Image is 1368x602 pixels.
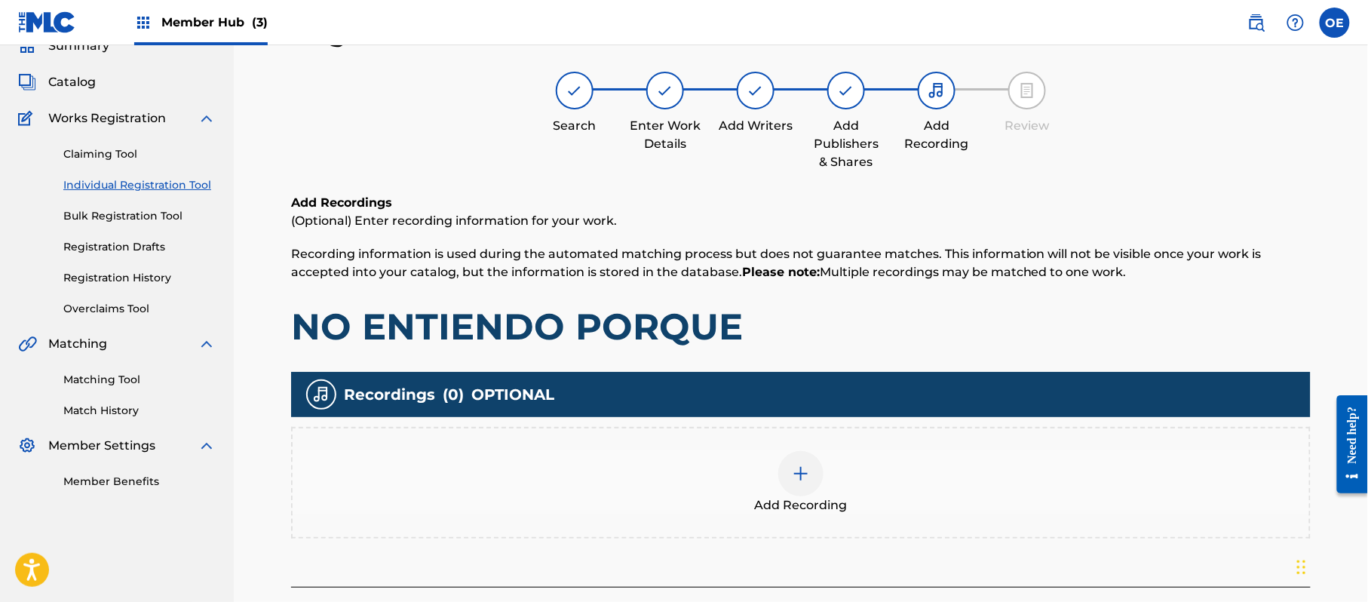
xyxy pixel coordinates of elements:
div: Add Recording [899,117,974,153]
a: Match History [63,403,216,419]
img: Member Settings [18,437,36,455]
iframe: Chat Widget [1293,530,1368,602]
span: Recording information is used during the automated matching process but does not guarantee matche... [291,247,1262,279]
span: Catalog [48,73,96,91]
span: Matching [48,335,107,353]
h1: NO ENTIENDO PORQUE [291,304,1311,349]
span: (3) [252,15,268,29]
span: ( 0 ) [443,383,464,406]
span: Member Settings [48,437,155,455]
a: Claiming Tool [63,146,216,162]
img: step indicator icon for Add Writers [747,81,765,100]
strong: Please note: [742,265,820,279]
img: step indicator icon for Review [1018,81,1036,100]
img: step indicator icon for Add Recording [928,81,946,100]
img: expand [198,335,216,353]
div: Add Writers [718,117,793,135]
span: Recordings [344,383,435,406]
iframe: Resource Center [1326,384,1368,505]
div: User Menu [1320,8,1350,38]
img: expand [198,109,216,127]
img: Top Rightsholders [134,14,152,32]
a: SummarySummary [18,37,109,55]
img: MLC Logo [18,11,76,33]
img: Matching [18,335,37,353]
span: (Optional) Enter recording information for your work. [291,213,617,228]
a: Overclaims Tool [63,301,216,317]
img: step indicator icon for Enter Work Details [656,81,674,100]
span: Works Registration [48,109,166,127]
h6: Add Recordings [291,194,1311,212]
img: step indicator icon for Search [566,81,584,100]
img: Summary [18,37,36,55]
a: Registration Drafts [63,239,216,255]
a: Member Benefits [63,474,216,490]
img: add [792,465,810,483]
a: Individual Registration Tool [63,177,216,193]
a: Registration History [63,270,216,286]
img: Catalog [18,73,36,91]
a: CatalogCatalog [18,73,96,91]
span: OPTIONAL [471,383,554,406]
a: Bulk Registration Tool [63,208,216,224]
div: Search [537,117,612,135]
img: step indicator icon for Add Publishers & Shares [837,81,855,100]
div: Review [989,117,1065,135]
div: Help [1281,8,1311,38]
img: help [1287,14,1305,32]
span: Member Hub [161,14,268,31]
span: Add Recording [755,496,848,514]
img: search [1247,14,1265,32]
a: Public Search [1241,8,1271,38]
div: Enter Work Details [627,117,703,153]
div: Add Publishers & Shares [808,117,884,171]
img: Works Registration [18,109,38,127]
span: Summary [48,37,109,55]
img: expand [198,437,216,455]
div: Drag [1297,545,1306,590]
a: Matching Tool [63,372,216,388]
img: recording [312,385,330,404]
